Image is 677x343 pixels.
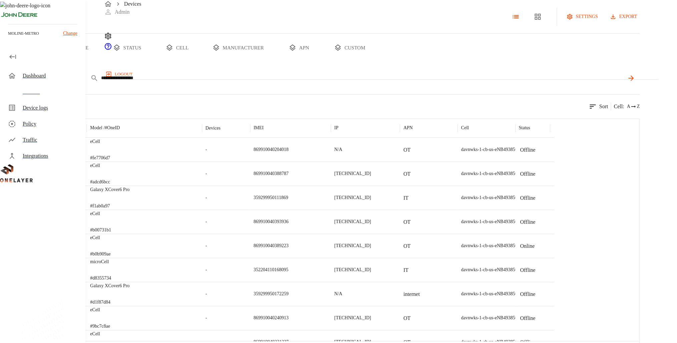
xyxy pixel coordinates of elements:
p: Admin [115,8,129,16]
p: IP [334,125,338,131]
p: Sort [599,103,608,111]
p: #d1f87d84 [90,299,129,306]
p: Offline [520,146,535,154]
p: Offline [520,194,535,202]
p: #b0b909ae [90,251,110,258]
span: davnwks-1-cb-us-eNB493850 [461,291,517,296]
p: eCell [90,331,109,337]
span: Z [637,103,640,110]
p: internet [403,290,420,298]
p: #b00731b1 [90,227,111,233]
span: Support Portal [104,46,112,51]
p: N/A [334,146,342,153]
span: - [205,267,207,273]
p: #f1ab0a97 [90,203,129,209]
p: Offline [520,266,535,274]
span: - [205,315,207,321]
span: - [205,170,207,177]
p: eCell [90,210,111,217]
span: davnwks-1-cb-us-eNB493850 [461,219,517,224]
p: #d8355734 [90,275,111,282]
span: - [205,194,207,201]
div: Devices [205,126,220,131]
p: IMEI [253,125,263,131]
span: davnwks-1-cb-us-eNB493850 [461,267,517,272]
button: logout [104,69,135,79]
p: 869910040389223 [253,242,288,249]
p: #adcd6bcc [90,179,110,185]
p: eCell [90,307,110,313]
span: davnwks-1-cb-us-eNB493850 [461,315,517,320]
p: 359299950111869 [253,194,288,201]
p: OT [403,218,410,226]
span: - [205,291,207,297]
span: - [205,218,207,225]
p: Status [519,125,530,131]
span: davnwks-1-cb-us-eNB493850 [461,195,517,200]
p: IT [403,266,408,274]
p: eCell [90,138,110,145]
p: Galaxy XCover6 Pro [90,186,129,193]
p: [TECHNICAL_ID] [334,194,371,201]
p: Offline [520,290,535,298]
span: davnwks-1-cb-us-eNB493850 [461,171,517,176]
p: 869910040240913 [253,315,288,321]
p: IT [403,194,408,202]
p: #9bc7c8ae [90,323,110,330]
p: microCell [90,259,111,265]
p: [TECHNICAL_ID] [334,267,371,273]
p: OT [403,242,410,250]
span: - [205,146,207,153]
p: Offline [520,314,535,322]
p: 352204110168095 [253,267,288,273]
span: davnwks-1-cb-us-eNB493850 [461,147,517,152]
p: N/A [334,291,342,297]
p: OT [403,170,410,178]
p: Cell [461,125,469,131]
p: 359299950172259 [253,291,288,297]
p: Model / [90,125,120,131]
p: OT [403,146,410,154]
p: 869910040204018 [253,146,288,153]
span: - [205,242,207,249]
p: [TECHNICAL_ID] [334,242,371,249]
p: APN [403,125,413,131]
span: davnwks-1-cb-us-eNB493850 [461,243,517,248]
p: eCell [90,234,110,241]
p: eCell [90,162,110,169]
p: Offline [520,170,535,178]
a: logout [104,69,658,79]
span: A [627,103,630,110]
p: #fe7706d7 [90,155,110,161]
p: 869910040388787 [253,170,288,177]
p: Online [520,242,535,250]
p: OT [403,314,410,322]
a: onelayer-support [104,46,112,51]
span: # OneID [105,125,120,130]
p: Cell : [614,103,624,111]
p: [TECHNICAL_ID] [334,315,371,321]
p: 869910040393936 [253,218,288,225]
p: [TECHNICAL_ID] [334,170,371,177]
p: Galaxy XCover6 Pro [90,283,129,289]
p: [TECHNICAL_ID] [334,218,371,225]
p: Offline [520,218,535,226]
